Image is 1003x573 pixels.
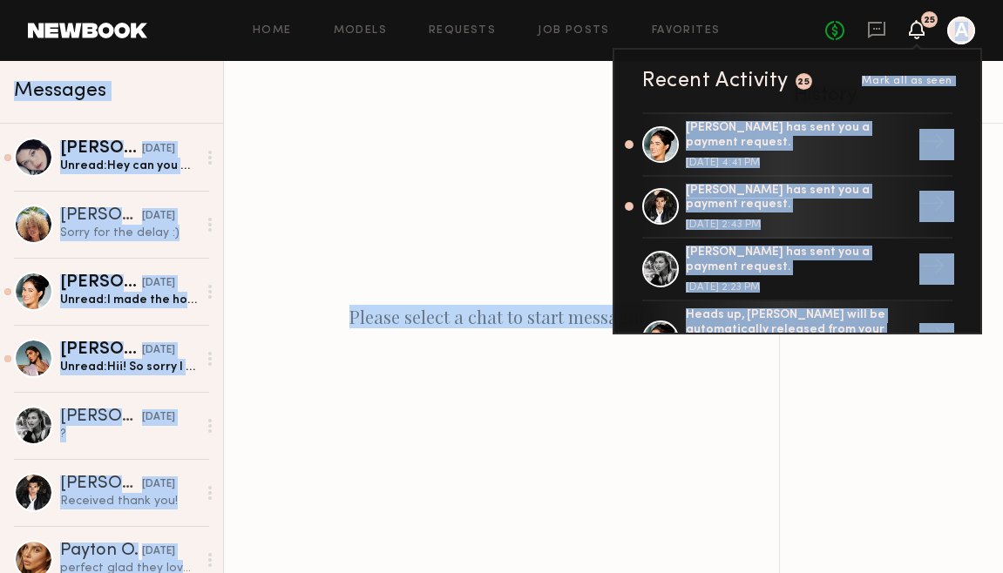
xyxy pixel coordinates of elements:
div: Sorry for the delay :) [60,225,197,241]
div: [PERSON_NAME] [60,140,142,158]
div: [PERSON_NAME] [60,408,142,426]
a: Heads up, [PERSON_NAME] will be automatically released from your option unless booked soon.→ [642,301,952,378]
div: Please select a chat to start messaging [224,61,779,573]
div: Unread: I made the hours until 4 so it was an additional hour since call time was 11 am and 30 mi... [60,292,197,308]
div: 25 [797,78,810,87]
div: 25 [924,16,935,25]
div: [DATE] [142,275,175,292]
div: → [912,184,952,229]
a: Requests [429,25,496,37]
div: [PERSON_NAME] [60,207,142,225]
a: Favorites [652,25,721,37]
div: [DATE] [142,409,175,426]
div: Heads up, [PERSON_NAME] will be automatically released from your option unless booked soon. [686,308,912,352]
div: [DATE] [142,543,175,560]
div: [PERSON_NAME] [60,341,142,359]
div: Recent Activity [642,71,789,91]
div: [DATE] [142,476,175,493]
a: [PERSON_NAME] has sent you a payment request.[DATE] 2:43 PM→ [642,177,952,239]
div: [DATE] [142,342,175,359]
a: Home [253,25,292,37]
div: [DATE] [142,208,175,225]
div: [PERSON_NAME] has sent you a payment request. [686,184,912,213]
div: [PERSON_NAME] has sent you a payment request. [686,246,912,275]
a: A [947,17,975,44]
a: Job Posts [538,25,610,37]
div: [DATE] 2:23 PM [686,282,912,293]
div: Unread: Hii! So sorry I am just seeing this. I am on set [DATE], but thank you so much for thinki... [60,359,197,375]
a: [PERSON_NAME] has sent you a payment request.[DATE] 2:23 PM→ [642,239,952,301]
div: ? [60,426,197,442]
div: [DATE] 4:41 PM [686,158,912,168]
div: → [912,122,952,167]
div: [DATE] [142,141,175,158]
div: → [912,246,952,292]
a: [PERSON_NAME] has sent you a payment request.[DATE] 4:41 PM→ [642,112,952,177]
div: [PERSON_NAME] [60,475,142,493]
div: Received thank you! [60,493,197,509]
div: → [912,316,952,361]
div: [PERSON_NAME] has sent you a payment request. [686,121,912,151]
div: Unread: Hey can you please cancel booking on your end [60,158,197,174]
a: Models [334,25,387,37]
span: Mark all as seen [862,76,952,86]
span: Messages [14,81,106,101]
div: [PERSON_NAME] [60,274,142,292]
div: [DATE] 2:43 PM [686,219,912,230]
div: Payton O. [60,543,142,560]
